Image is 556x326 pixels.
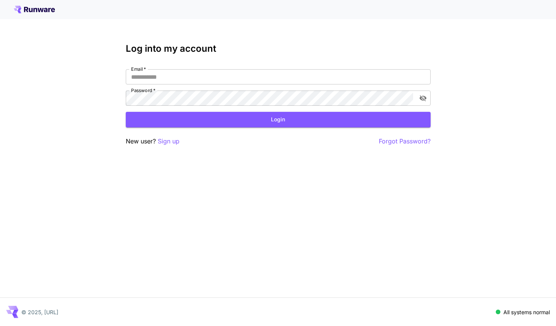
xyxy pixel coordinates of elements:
p: All systems normal [503,308,550,316]
p: © 2025, [URL] [21,308,58,316]
button: toggle password visibility [416,91,430,105]
label: Email [131,66,146,72]
button: Sign up [158,137,179,146]
h3: Log into my account [126,43,431,54]
button: Login [126,112,431,127]
p: New user? [126,137,179,146]
label: Password [131,87,155,94]
button: Forgot Password? [379,137,431,146]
